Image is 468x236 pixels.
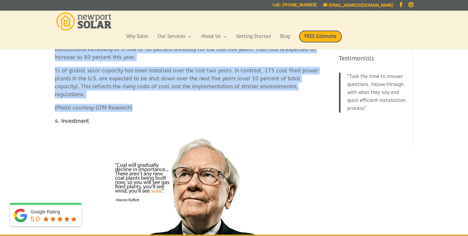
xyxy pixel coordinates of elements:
strong: 4. Investment [55,118,89,124]
img: Newport Solar | Solar Energy Optimized. [56,12,111,31]
a: Getting Started [236,34,271,45]
p: ⅔ of global solar capacity has been installed over the last two years. In contrast, 175 coal fire... [55,67,319,104]
h4: Testimonials [339,54,409,66]
span: FREE Estimate [299,31,342,42]
a: FREE Estimate [299,31,342,49]
a: Call: [PHONE_NUMBER] [273,3,317,10]
a: About Us [201,34,227,45]
a: [EMAIL_ADDRESS][DOMAIN_NAME] [323,3,393,8]
a: Why Solar [126,34,149,45]
p: Earlier this year, the U.S. became the fourth country to have , with installations increasing at ... [55,38,319,67]
div: Google Rating [31,208,78,215]
a: Blog [280,34,290,45]
span: 5.0 [31,215,40,223]
a: Our Services [158,34,192,45]
span: Took the time to answer questions, follow through with what they say and quick efficient installa... [347,74,406,111]
p: (Photo courtesy GTM Research) [55,104,319,117]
